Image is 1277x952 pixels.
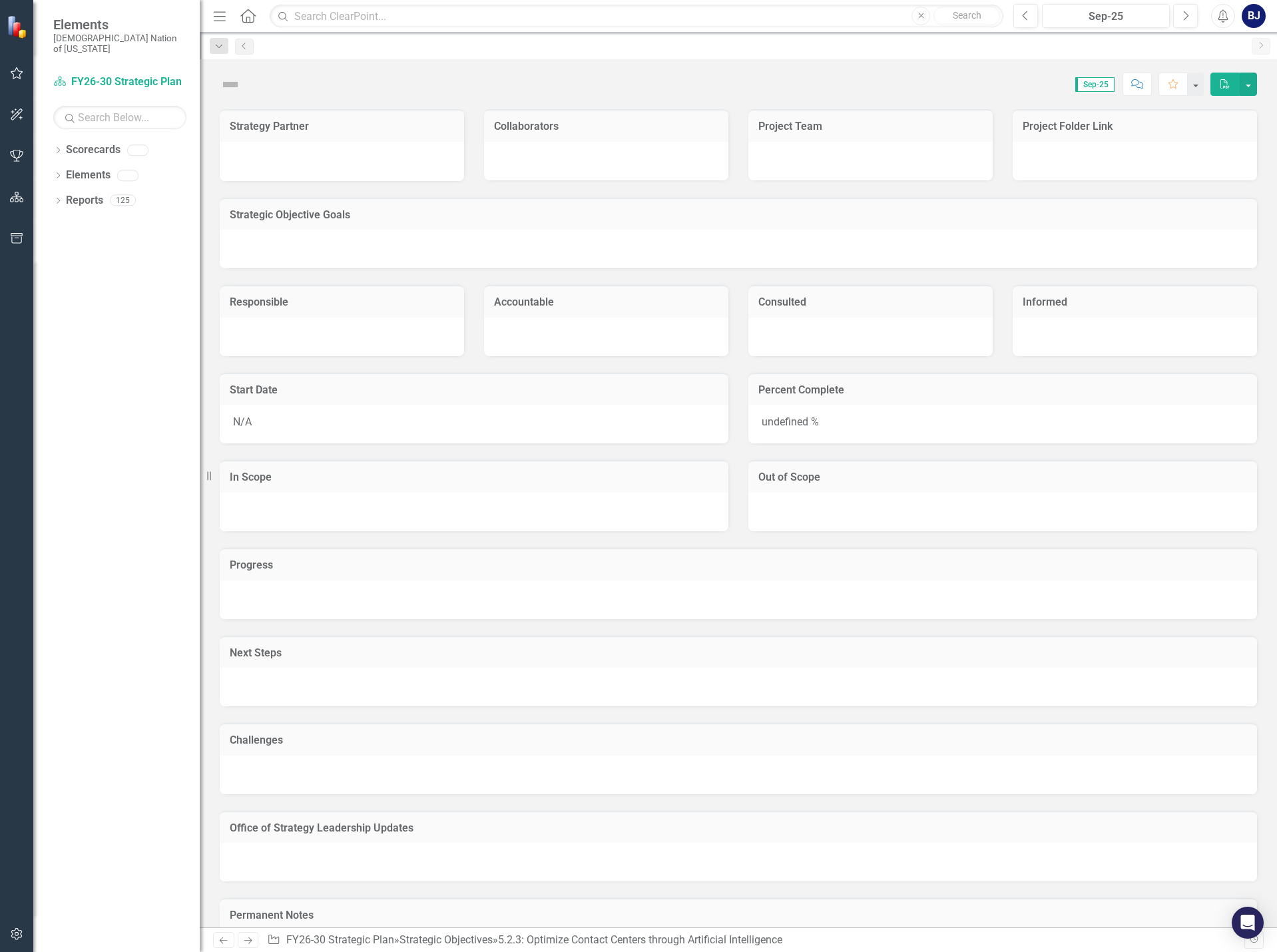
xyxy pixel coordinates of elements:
h3: Consulted [758,296,983,308]
h3: Strategic Objective Goals [230,209,1247,221]
h3: Out of Scope [758,471,1247,483]
input: Search Below... [53,106,186,129]
small: [DEMOGRAPHIC_DATA] Nation of [US_STATE] [53,33,186,55]
img: Not Defined [220,74,241,95]
div: Sep-25 [1047,9,1165,25]
span: Search [953,10,981,21]
h3: Progress [230,559,1247,571]
button: BJ [1242,4,1266,28]
h3: Informed [1023,296,1247,308]
div: 5.2.3: Optimize Contact Centers through Artificial Intelligence [498,933,782,946]
div: 125 [110,195,136,206]
h3: Challenges [230,734,1247,746]
a: Reports [66,193,103,208]
img: ClearPoint Strategy [7,15,30,38]
a: FY26-30 Strategic Plan [286,933,394,946]
a: FY26-30 Strategic Plan [53,75,186,90]
input: Search ClearPoint... [270,5,1003,28]
div: » » [267,933,1244,948]
h3: Strategy Partner [230,120,454,132]
a: Strategic Objectives [399,933,493,946]
div: undefined % [748,405,1257,443]
div: Open Intercom Messenger [1232,907,1264,939]
span: Sep-25 [1075,77,1115,92]
h3: Responsible [230,296,454,308]
h3: Next Steps [230,647,1247,659]
div: N/A [220,405,728,443]
h3: Accountable [494,296,718,308]
h3: Project Folder Link [1023,120,1247,132]
h3: Permanent Notes [230,909,1247,921]
h3: Percent Complete [758,384,1247,396]
a: Scorecards [66,142,121,158]
button: Sep-25 [1042,4,1170,28]
button: Search [933,7,1000,25]
span: Elements [53,17,186,33]
h3: Project Team [758,120,983,132]
a: Elements [66,168,111,183]
h3: Office of Strategy Leadership Updates [230,822,1247,834]
h3: In Scope [230,471,718,483]
h3: Collaborators [494,120,718,132]
h3: Start Date [230,384,718,396]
